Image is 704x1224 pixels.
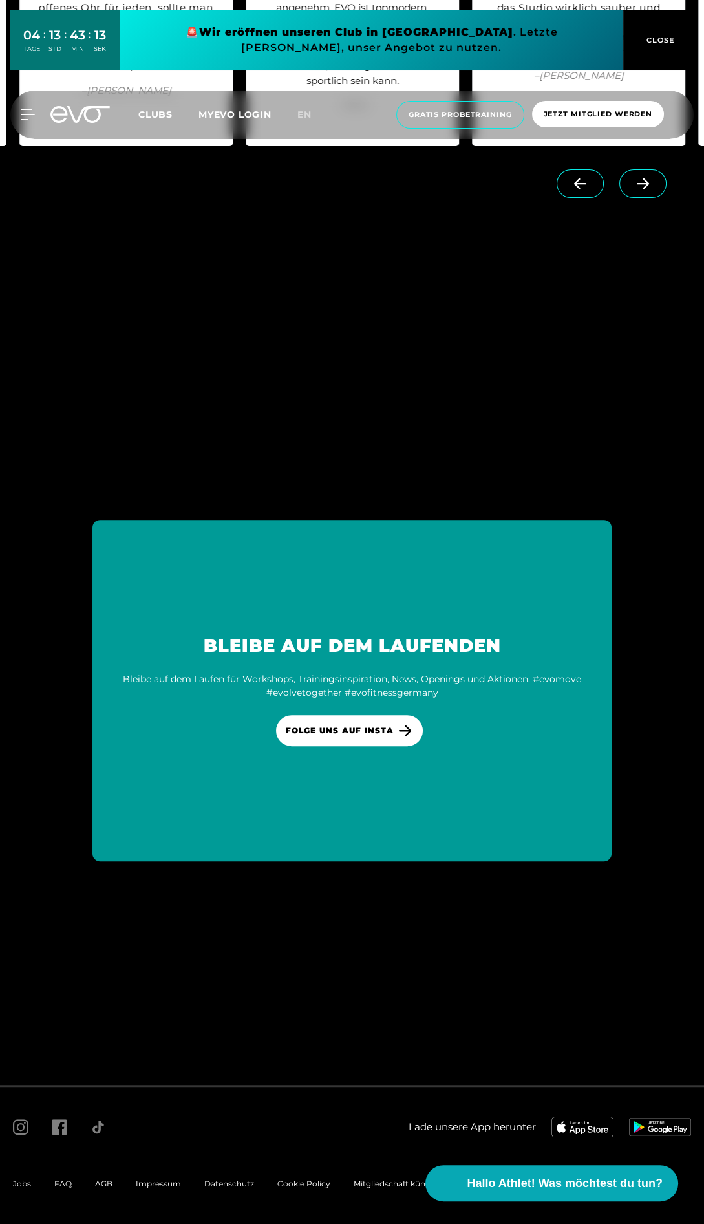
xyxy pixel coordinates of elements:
[551,1117,613,1137] img: evofitness app
[467,1175,663,1192] span: Hallo Athlet! Was möchtest du tun?
[204,1179,254,1188] a: Datenschutz
[13,1179,31,1188] a: Jobs
[544,109,652,120] span: Jetzt Mitglied werden
[643,34,675,46] span: CLOSE
[271,877,433,1040] a: evofitness instagram
[449,341,612,504] a: evofitness instagram
[138,108,198,120] a: Clubs
[138,109,173,120] span: Clubs
[70,26,85,45] div: 43
[95,1179,112,1188] a: AGB
[94,26,106,45] div: 13
[43,27,45,61] div: :
[629,1118,691,1136] img: evofitness app
[65,27,67,61] div: :
[70,45,85,54] div: MIN
[528,101,668,129] a: Jetzt Mitglied werden
[54,1179,72,1188] a: FAQ
[198,109,272,120] a: MYEVO LOGIN
[286,725,393,736] span: Folge uns auf Insta
[92,341,255,504] a: evofitness instagram
[89,27,91,61] div: :
[392,101,528,129] a: Gratis Probetraining
[425,1165,678,1201] button: Hallo Athlet! Was möchtest du tun?
[449,877,612,1040] a: evofitness instagram
[409,1120,536,1135] span: Lade unsere App herunter
[409,109,512,120] span: Gratis Probetraining
[271,341,433,504] a: evofitness instagram
[297,107,327,122] a: en
[354,1179,447,1188] a: Mitgliedschaft kündigen
[108,635,597,657] h3: BLEIBE AUF DEM LAUFENDEN
[276,715,422,746] a: Folge uns auf Insta
[23,26,40,45] div: 04
[48,26,61,45] div: 13
[136,1179,181,1188] a: Impressum
[23,45,40,54] div: TAGE
[108,672,597,700] div: Bleibe auf dem Laufen für Workshops, Trainingsinspiration, News, Openings und Aktionen. #evomove ...
[94,45,106,54] div: SEK
[92,877,255,1040] a: evofitness instagram
[277,1179,330,1188] a: Cookie Policy
[297,109,312,120] span: en
[48,45,61,54] div: STD
[623,10,694,70] button: CLOSE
